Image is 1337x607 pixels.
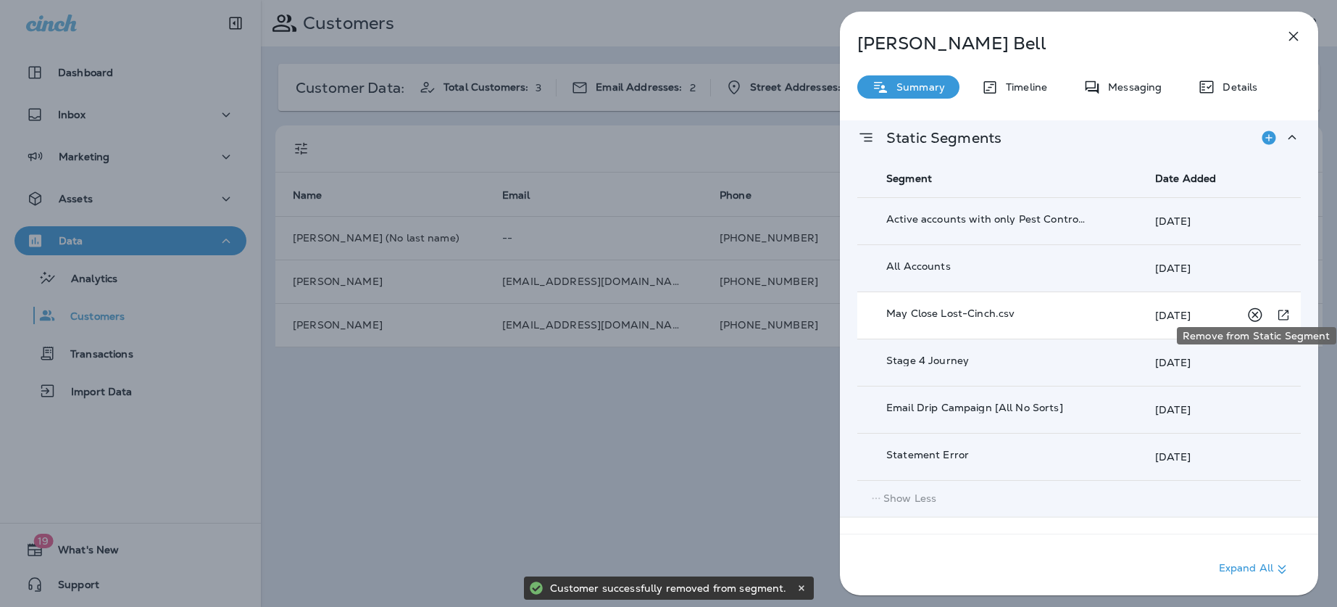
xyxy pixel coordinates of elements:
[1219,561,1291,578] p: Expand All
[886,402,1086,413] p: Email Drip Campaign [All No Sorts]
[886,307,1086,319] p: May Close Lost-Cinch.csv
[1101,81,1162,93] p: Messaging
[1254,123,1283,152] button: Add to Static Segment
[1177,327,1336,344] div: Remove from Static Segment
[886,213,1086,225] p: Active accounts with only Pest Control.csv
[1155,263,1191,274] p: [DATE]
[1155,215,1191,227] p: [DATE]
[999,81,1047,93] p: Timeline
[1215,81,1257,93] p: Details
[1241,302,1268,329] button: Remove from Static Segment
[1155,357,1191,368] p: [DATE]
[886,172,932,185] span: Segment
[863,487,942,511] button: Show Less
[889,81,945,93] p: Summary
[1272,302,1295,329] button: View this segment in a new tab
[857,33,1253,54] p: [PERSON_NAME] Bell
[550,577,794,600] div: Customer successfully removed from segment.
[1155,310,1191,321] p: [DATE]
[883,492,936,504] p: Show Less
[1155,451,1191,463] p: [DATE]
[1213,556,1296,582] button: Expand All
[1155,404,1191,416] p: [DATE]
[886,260,1086,272] p: All Accounts
[1155,172,1216,185] span: Date Added
[886,449,1086,461] p: Statement Error
[886,355,1086,366] p: Stage 4 Journey
[875,132,1001,144] p: Static Segments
